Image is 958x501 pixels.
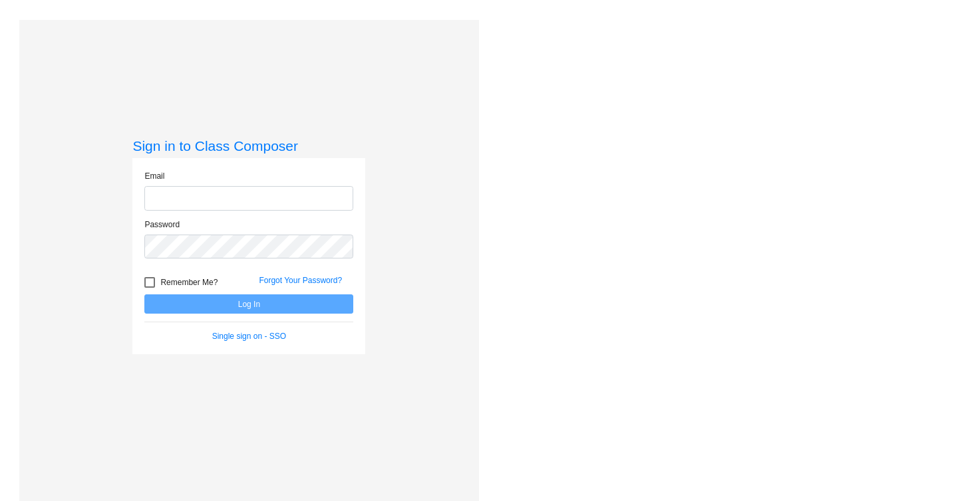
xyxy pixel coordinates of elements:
[144,294,353,314] button: Log In
[212,332,286,341] a: Single sign on - SSO
[144,219,180,231] label: Password
[132,138,365,154] h3: Sign in to Class Composer
[160,274,218,290] span: Remember Me?
[144,170,164,182] label: Email
[259,276,342,285] a: Forgot Your Password?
